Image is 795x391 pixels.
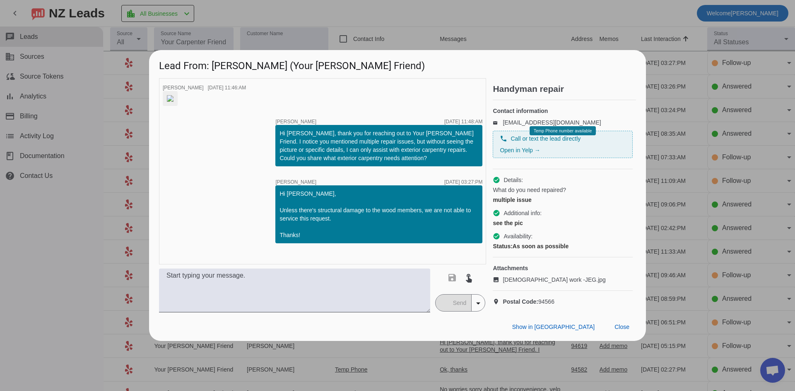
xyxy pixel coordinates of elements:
[493,176,500,184] mat-icon: check_circle
[493,219,633,227] div: see the pic
[493,107,633,115] h4: Contact information
[503,119,601,126] a: [EMAIL_ADDRESS][DOMAIN_NAME]
[493,298,503,305] mat-icon: location_on
[503,276,605,284] span: [DEMOGRAPHIC_DATA] work -JEG.jpg
[493,120,503,125] mat-icon: email
[500,147,540,154] a: Open in Yelp →
[464,273,474,283] mat-icon: touch_app
[279,190,478,239] div: Hi [PERSON_NAME], Unless there's structural damage to the wood members, we are not able to servic...
[534,129,592,133] span: Temp Phone number available
[614,324,629,330] span: Close
[503,298,538,305] strong: Postal Code:
[444,180,482,185] div: [DATE] 03:27:PM
[503,297,554,306] span: 94566
[149,50,646,78] h1: Lead From: [PERSON_NAME] (Your [PERSON_NAME] Friend)
[493,276,633,284] a: [DEMOGRAPHIC_DATA] work -JEG.jpg
[493,243,512,249] strong: Status:
[208,85,246,90] div: [DATE] 11:46:AM
[493,276,503,283] mat-icon: image
[275,180,316,185] span: [PERSON_NAME]
[493,196,633,204] div: multiple issue
[493,242,633,250] div: As soon as possible
[506,319,601,334] button: Show in [GEOGRAPHIC_DATA]
[493,209,500,217] mat-icon: check_circle
[493,233,500,240] mat-icon: check_circle
[493,186,566,194] span: What do you need repaired?
[493,264,633,272] h4: Attachments
[500,135,507,142] mat-icon: phone
[503,176,523,184] span: Details:
[503,209,542,217] span: Additional info:
[608,319,636,334] button: Close
[512,324,595,330] span: Show in [GEOGRAPHIC_DATA]
[473,298,483,308] mat-icon: arrow_drop_down
[163,85,204,91] span: [PERSON_NAME]
[167,95,173,102] img: qWSRq7AGznNWFfw88IpfkA
[444,119,482,124] div: [DATE] 11:48:AM
[503,232,532,240] span: Availability:
[279,129,478,162] div: Hi [PERSON_NAME], thank you for reaching out to Your [PERSON_NAME] Friend. I notice you mentioned...
[493,85,636,93] h2: Handyman repair
[275,119,316,124] span: [PERSON_NAME]
[511,134,581,143] span: Call or text the lead directly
